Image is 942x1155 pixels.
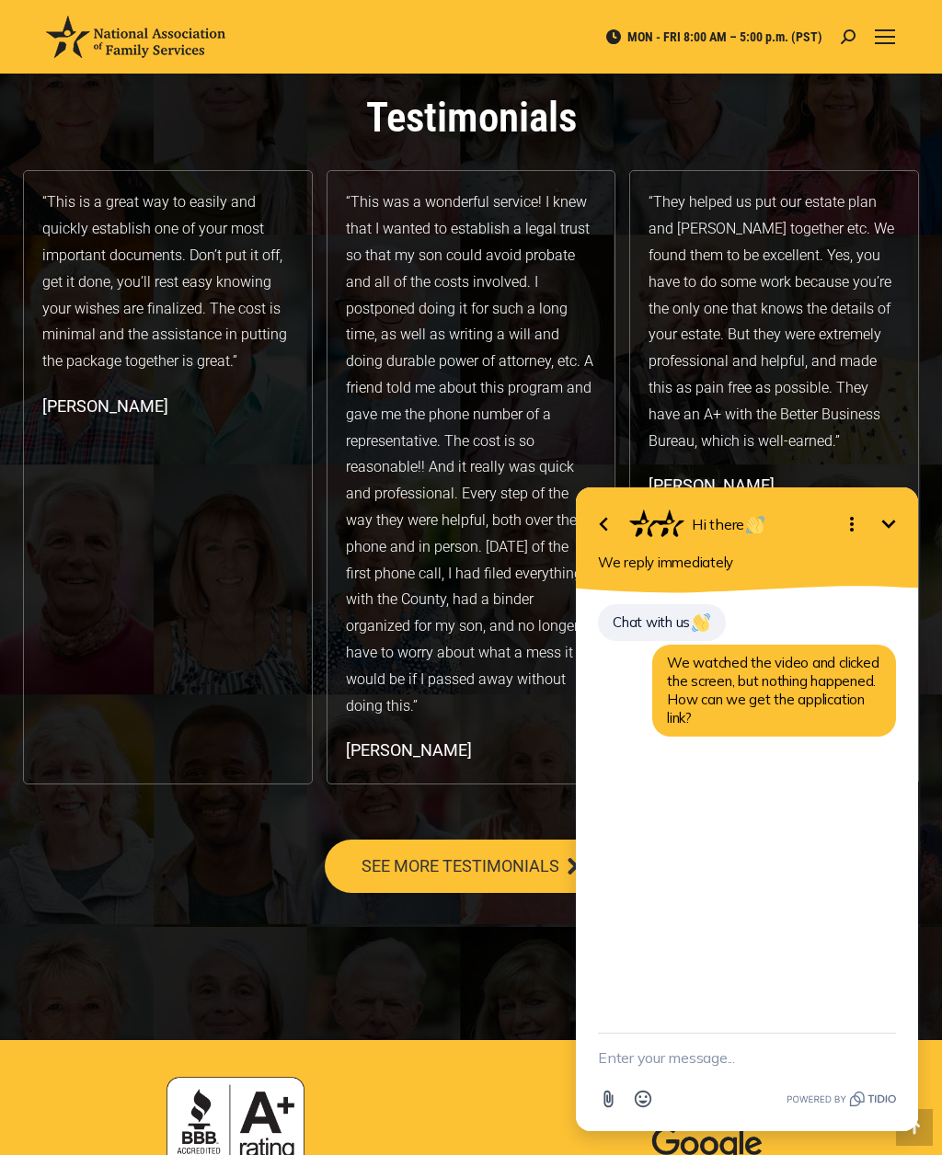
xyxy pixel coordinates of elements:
iframe: Tidio Chat [552,424,942,1155]
div: [PERSON_NAME] [42,394,168,418]
a: SEE MORE TESTIMONIALS [325,840,617,893]
div: [PERSON_NAME] [346,738,472,762]
img: National Association of Family Services [46,16,225,58]
a: Mobile menu icon [874,26,896,48]
div: “They helped us put our estate plan and [PERSON_NAME] together etc. We found them to be excellent... [649,189,900,454]
span: MON - FRI 8:00 AM – 5:00 p.m. (PST) [604,29,822,45]
div: “This was a wonderful service! I knew that I wanted to establish a legal trust so that my son cou... [346,189,597,719]
span: SEE MORE TESTIMONIALS [362,858,559,875]
div: “This is a great way to easily and quickly establish one of your most important documents. Don’t ... [42,189,293,375]
h4: Testimonials [23,97,919,138]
